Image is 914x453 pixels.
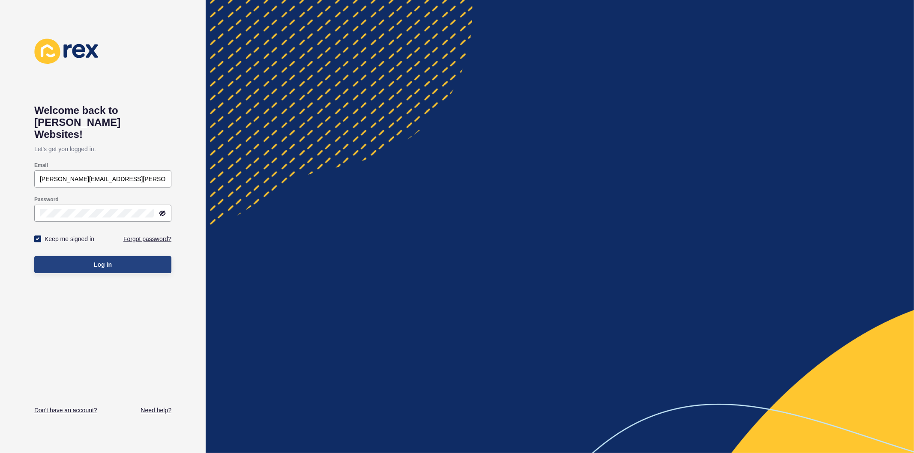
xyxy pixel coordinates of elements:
label: Password [34,196,59,203]
span: Log in [94,260,112,269]
h1: Welcome back to [PERSON_NAME] Websites! [34,104,171,140]
a: Forgot password? [123,235,171,243]
p: Let's get you logged in. [34,140,171,158]
label: Keep me signed in [45,235,94,243]
input: e.g. name@company.com [40,175,166,183]
a: Don't have an account? [34,406,97,414]
button: Log in [34,256,171,273]
a: Need help? [141,406,171,414]
label: Email [34,162,48,169]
